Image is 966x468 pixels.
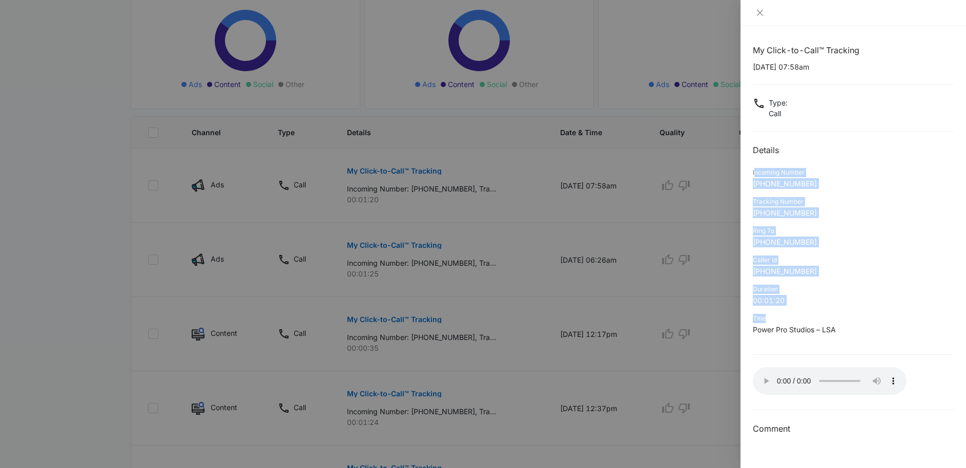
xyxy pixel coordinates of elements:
h1: My Click-to-Call™ Tracking [753,44,954,56]
div: Title [753,314,954,323]
span: 00:01:20 [753,296,785,305]
p: [DATE] 07:58am [753,61,954,72]
div: Caller Id [753,256,954,265]
span: [PHONE_NUMBER] [753,238,817,246]
div: Ring To [753,226,954,236]
span: close [756,9,764,17]
span: Power Pro Studios – LSA [753,325,836,334]
span: [PHONE_NUMBER] [753,208,817,217]
button: Close [753,8,767,17]
span: [PHONE_NUMBER] [753,179,817,188]
h2: Details [753,144,954,156]
div: Tracking Number [753,197,954,206]
audio: Your browser does not support the audio tag. [753,367,907,395]
h3: Comment [753,422,954,435]
span: [PHONE_NUMBER] [753,267,817,275]
div: Incoming Number [753,168,954,177]
p: Call [769,108,788,119]
div: Duration [753,285,954,294]
p: Type : [769,97,788,108]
